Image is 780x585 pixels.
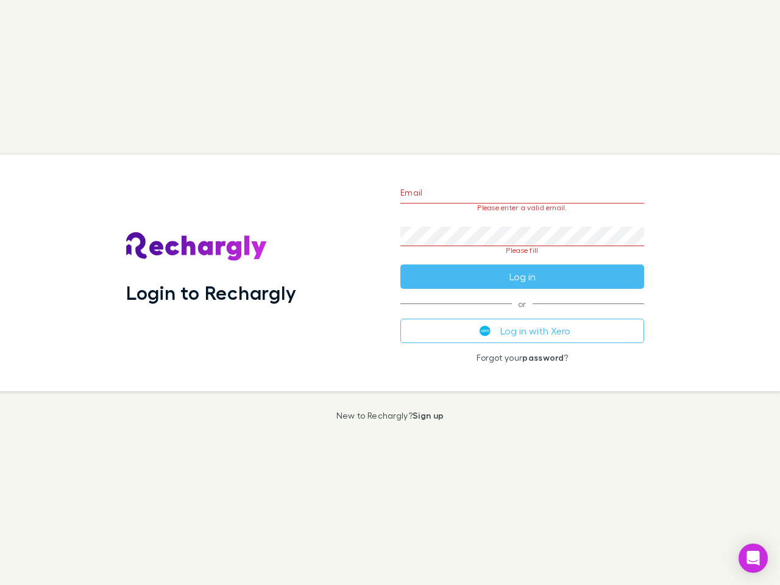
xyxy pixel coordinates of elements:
p: Please fill [400,246,644,255]
img: Xero's logo [480,325,491,336]
a: password [522,352,564,363]
button: Log in with Xero [400,319,644,343]
p: Forgot your ? [400,353,644,363]
a: Sign up [413,410,444,420]
button: Log in [400,264,644,289]
div: Open Intercom Messenger [739,544,768,573]
img: Rechargly's Logo [126,232,268,261]
p: Please enter a valid email. [400,204,644,212]
span: or [400,303,644,304]
p: New to Rechargly? [336,411,444,420]
h1: Login to Rechargly [126,281,296,304]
